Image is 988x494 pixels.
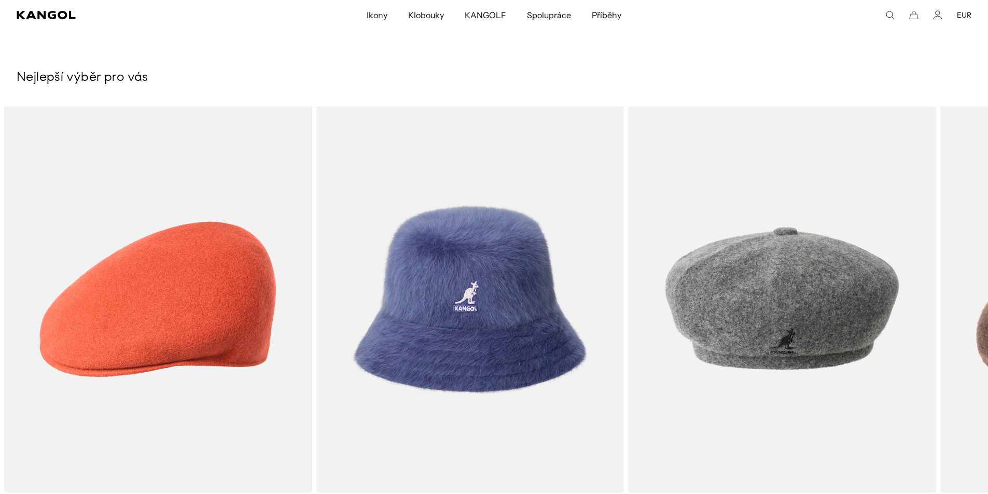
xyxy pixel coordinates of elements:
[909,10,919,20] button: Vozík
[628,106,936,492] img: Vlněný baret Jax
[367,10,387,20] font: Ikony
[17,11,243,19] a: Kangol
[527,10,571,20] font: Spolupráce
[592,10,621,20] font: Příběhy
[4,106,312,492] img: Vlna 504
[17,71,148,84] font: Nejlepší výběr pro vás
[933,10,942,20] a: Účet
[957,10,971,20] button: EUR
[408,10,444,20] font: Klobouky
[316,106,624,492] img: Kbelík Furgora®
[885,10,895,20] summary: Hledat zde
[465,10,506,20] font: KANGOLF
